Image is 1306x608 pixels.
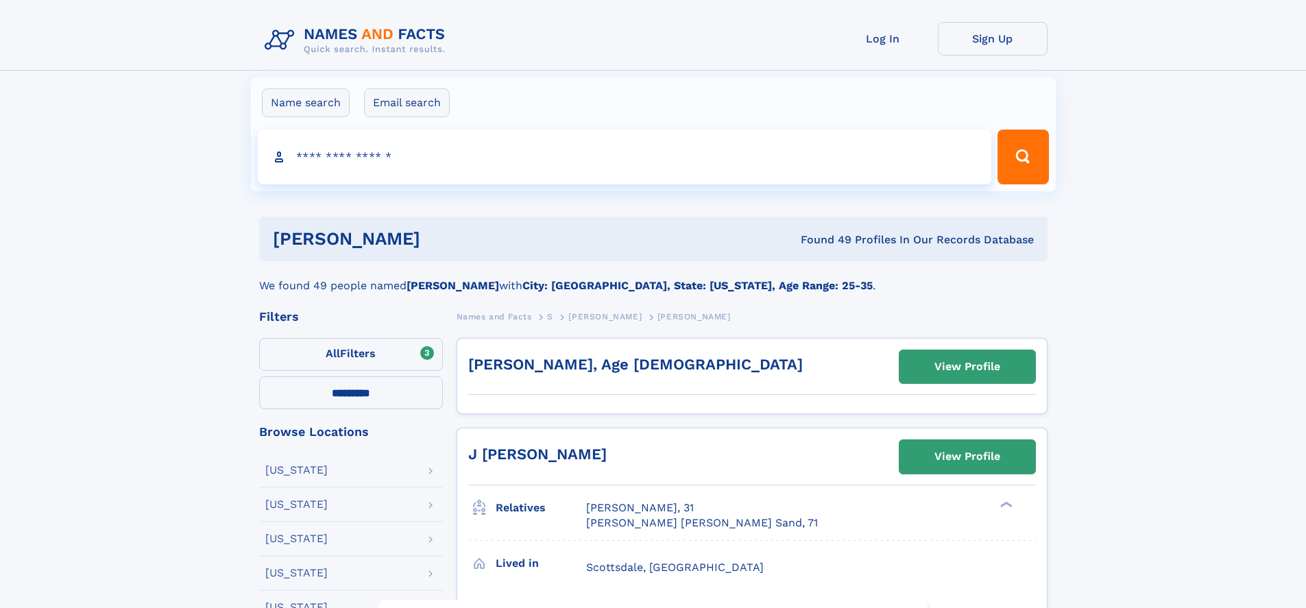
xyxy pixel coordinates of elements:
[568,308,642,325] a: [PERSON_NAME]
[828,22,938,56] a: Log In
[273,230,611,247] h1: [PERSON_NAME]
[364,88,450,117] label: Email search
[586,561,764,574] span: Scottsdale, [GEOGRAPHIC_DATA]
[547,312,553,321] span: S
[265,533,328,544] div: [US_STATE]
[586,500,694,515] a: [PERSON_NAME], 31
[934,351,1000,382] div: View Profile
[259,426,443,438] div: Browse Locations
[610,232,1034,247] div: Found 49 Profiles In Our Records Database
[457,308,532,325] a: Names and Facts
[259,338,443,371] label: Filters
[496,496,586,520] h3: Relatives
[586,515,818,531] a: [PERSON_NAME] [PERSON_NAME] Sand, 71
[934,441,1000,472] div: View Profile
[265,568,328,579] div: [US_STATE]
[259,261,1048,294] div: We found 49 people named with .
[265,465,328,476] div: [US_STATE]
[259,22,457,59] img: Logo Names and Facts
[407,279,499,292] b: [PERSON_NAME]
[997,500,1013,509] div: ❯
[496,552,586,575] h3: Lived in
[265,499,328,510] div: [US_STATE]
[262,88,350,117] label: Name search
[938,22,1048,56] a: Sign Up
[657,312,731,321] span: [PERSON_NAME]
[997,130,1048,184] button: Search Button
[568,312,642,321] span: [PERSON_NAME]
[468,356,803,373] a: [PERSON_NAME], Age [DEMOGRAPHIC_DATA]
[899,440,1035,473] a: View Profile
[547,308,553,325] a: S
[326,347,340,360] span: All
[899,350,1035,383] a: View Profile
[468,446,607,463] a: J [PERSON_NAME]
[522,279,873,292] b: City: [GEOGRAPHIC_DATA], State: [US_STATE], Age Range: 25-35
[259,311,443,323] div: Filters
[258,130,992,184] input: search input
